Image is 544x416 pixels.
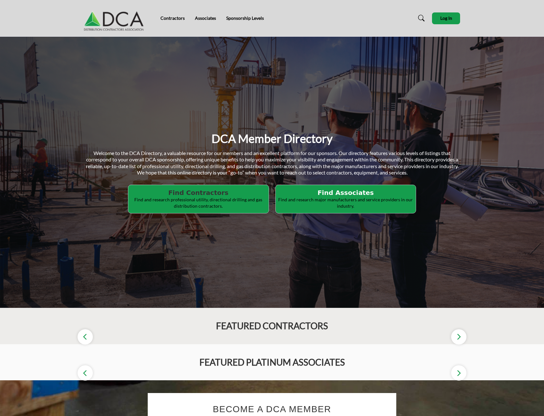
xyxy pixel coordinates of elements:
p: Find and research major manufacturers and service providers in our industry. [278,197,414,209]
h2: FEATURED PLATINUM ASSOCIATES [199,357,345,368]
p: Find and research professional utility, directional drilling and gas distribution contractors. [130,197,267,209]
h2: BECOME A DCA MEMBER [162,403,382,416]
a: Sponsorship Levels [226,15,264,21]
h2: Find Associates [278,189,414,197]
h2: FEATURED CONTRACTORS [216,321,328,331]
button: Log In [432,12,460,24]
h2: Find Contractors [130,189,267,197]
span: Log In [440,15,452,21]
h1: DCA Member Directory [212,131,332,146]
a: Search [412,13,429,23]
button: Find Associates Find and research major manufacturers and service providers in our industry. [275,185,416,213]
span: Welcome to the DCA Directory, a valuable resource for our members and an excellent platform for o... [86,150,458,176]
img: Site Logo [84,5,147,31]
a: Contractors [160,15,185,21]
button: Find Contractors Find and research professional utility, directional drilling and gas distributio... [128,185,269,213]
a: Associates [195,15,216,21]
